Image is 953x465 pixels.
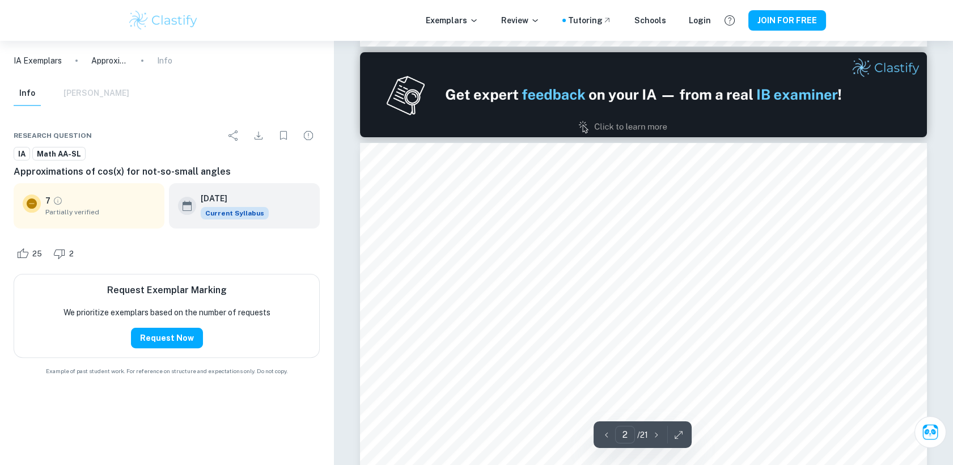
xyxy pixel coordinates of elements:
p: 7 [45,195,50,207]
a: Login [689,14,711,27]
span: Partially verified [45,207,155,217]
span: 25 [26,248,48,260]
span: Example of past student work. For reference on structure and expectations only. Do not copy. [14,367,320,375]
button: Ask Clai [914,416,946,448]
img: Clastify logo [128,9,200,32]
p: We prioritize exemplars based on the number of requests [63,306,270,319]
span: 2 [63,248,80,260]
div: Like [14,244,48,263]
button: Help and Feedback [720,11,739,30]
span: Math AA-SL [33,149,85,160]
p: Approximations of cos(x) for not-so-small angles [91,54,128,67]
p: Info [157,54,172,67]
a: Schools [634,14,666,27]
div: Share [222,124,245,147]
p: Exemplars [426,14,478,27]
div: Bookmark [272,124,295,147]
a: Math AA-SL [32,147,86,161]
button: Info [14,81,41,106]
span: Current Syllabus [201,207,269,219]
span: IA [14,149,29,160]
div: Download [247,124,270,147]
h6: Request Exemplar Marking [107,284,227,297]
a: IA [14,147,30,161]
p: / 21 [637,429,648,441]
img: Ad [360,52,927,137]
h6: Approximations of cos(x) for not-so-small angles [14,165,320,179]
p: Review [501,14,540,27]
button: JOIN FOR FREE [748,10,826,31]
div: Report issue [297,124,320,147]
div: Dislike [50,244,80,263]
button: Request Now [131,328,203,348]
a: Tutoring [568,14,612,27]
span: Research question [14,130,92,141]
h6: [DATE] [201,192,260,205]
a: IA Exemplars [14,54,62,67]
a: Grade partially verified [53,196,63,206]
div: This exemplar is based on the current syllabus. Feel free to refer to it for inspiration/ideas wh... [201,207,269,219]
